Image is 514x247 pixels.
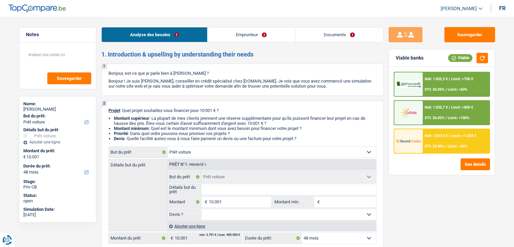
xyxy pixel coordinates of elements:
span: € [167,233,175,244]
span: - Priorité 1 [187,163,206,166]
span: Limit: <65% [448,144,467,149]
span: € [314,197,321,207]
span: Sauvegarder [57,76,82,81]
span: NAI: 1 035,3 € [425,77,448,81]
span: NAI: 1 037,5 € [425,134,448,138]
label: Détails but du prêt [109,159,167,167]
h5: Notes [26,32,89,38]
label: Durée du prêt: [243,233,302,244]
div: Status: [23,193,92,198]
li: : Quelle facilité auriez-vous à nous faire parvenir un devis ou une facture pour votre projet ? [114,136,376,141]
span: DTI: 26.02% [425,116,444,120]
div: [PERSON_NAME] [23,107,92,112]
div: open [23,198,92,204]
label: Montant [168,197,202,207]
li: : Dans quel ordre pouvons-nous prioriser vos projets ? [114,131,376,136]
a: Analyse des besoins [102,27,207,42]
div: 1 [102,64,107,69]
div: Name: [23,101,92,107]
span: / [449,105,450,110]
span: Limit: <60% [448,87,467,92]
span: / [449,134,450,138]
label: Montant du prêt: [23,148,91,154]
span: / [445,87,447,92]
div: Détails but du prêt [23,127,92,133]
span: DTI: 25.89% [425,144,444,149]
div: Priv CB [23,184,92,190]
span: € [23,154,26,160]
span: Limit: >1.033 € [451,134,476,138]
div: Viable [448,54,472,62]
div: Prêt n°1 [168,162,208,167]
span: Limit: >800 € [451,105,473,110]
label: Devis ? [168,209,202,220]
span: Limit: <100% [448,116,469,120]
strong: Montant minimum [114,126,149,131]
span: / [445,116,447,120]
div: Ajouter une ligne [23,140,92,144]
li: : Quel est le montant minimum dont vous avez besoin pour financer votre projet ? [114,126,376,131]
div: [DATE] [23,212,92,218]
div: Viable banks [396,55,423,61]
label: But du prêt [109,147,168,158]
div: min: 3.701 € / max: 400.000 € [199,233,240,237]
label: Montant du prêt [109,233,167,244]
li: : La plupart de mes clients prennent une réserve supplémentaire pour qu'ils puissent financer leu... [114,116,376,126]
a: Emprunteur [207,27,295,42]
div: 2 [102,101,107,106]
label: Détails but du prêt [168,184,202,195]
p: : Quel projet souhaitez-vous financer pour 10 001 € ? [108,108,376,113]
label: Montant min. [273,197,314,207]
a: Documents [295,27,383,42]
strong: Montant supérieur [114,116,149,121]
span: Devis [114,136,125,141]
span: [PERSON_NAME] [441,6,477,12]
h2: 1. Introduction & upselling by understanding their needs [101,51,384,58]
p: Bonjour, est-ce que je parle bien à [PERSON_NAME] ? [108,71,376,76]
div: Stage: [23,179,92,184]
strong: Priorité [114,131,128,136]
button: Sauvegarder [47,72,91,84]
div: Ajouter une ligne [167,221,376,231]
img: Cofidis [396,106,421,119]
span: NAI: 1 035,7 € [425,105,448,110]
span: € [201,197,209,207]
div: Simulation Date: [23,207,92,212]
img: TopCompare Logo [8,4,66,13]
div: fr [499,5,506,12]
p: Bonjour ! Je suis [PERSON_NAME], conseiller en crédit spécialisé chez [DOMAIN_NAME]. Je vois que ... [108,78,376,89]
img: Record Credits [396,135,421,147]
button: See details [461,158,490,170]
span: Projet [108,108,120,113]
label: Durée du prêt: [23,163,91,169]
span: Limit: >750 € [451,77,473,81]
button: Sauvegarder [444,27,495,42]
span: / [449,77,450,81]
a: [PERSON_NAME] [435,3,483,14]
label: But du prêt [168,172,202,182]
label: But du prêt: [23,113,91,119]
img: AlphaCredit [396,81,421,88]
span: / [445,144,447,149]
span: DTI: 26.05% [425,87,444,92]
